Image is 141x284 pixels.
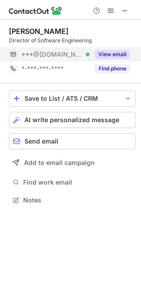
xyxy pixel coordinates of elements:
[24,159,95,166] span: Add to email campaign
[9,194,136,206] button: Notes
[23,196,132,204] span: Notes
[95,64,130,73] button: Reveal Button
[9,37,136,45] div: Director of Software Engineering
[9,133,136,149] button: Send email
[21,50,83,58] span: ***@[DOMAIN_NAME]
[9,176,136,189] button: Find work email
[23,178,132,186] span: Find work email
[24,138,58,145] span: Send email
[24,116,119,123] span: AI write personalized message
[9,155,136,171] button: Add to email campaign
[9,112,136,128] button: AI write personalized message
[24,95,120,102] div: Save to List / ATS / CRM
[95,50,130,59] button: Reveal Button
[9,91,136,107] button: save-profile-one-click
[9,27,68,36] div: [PERSON_NAME]
[9,5,62,16] img: ContactOut v5.3.10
